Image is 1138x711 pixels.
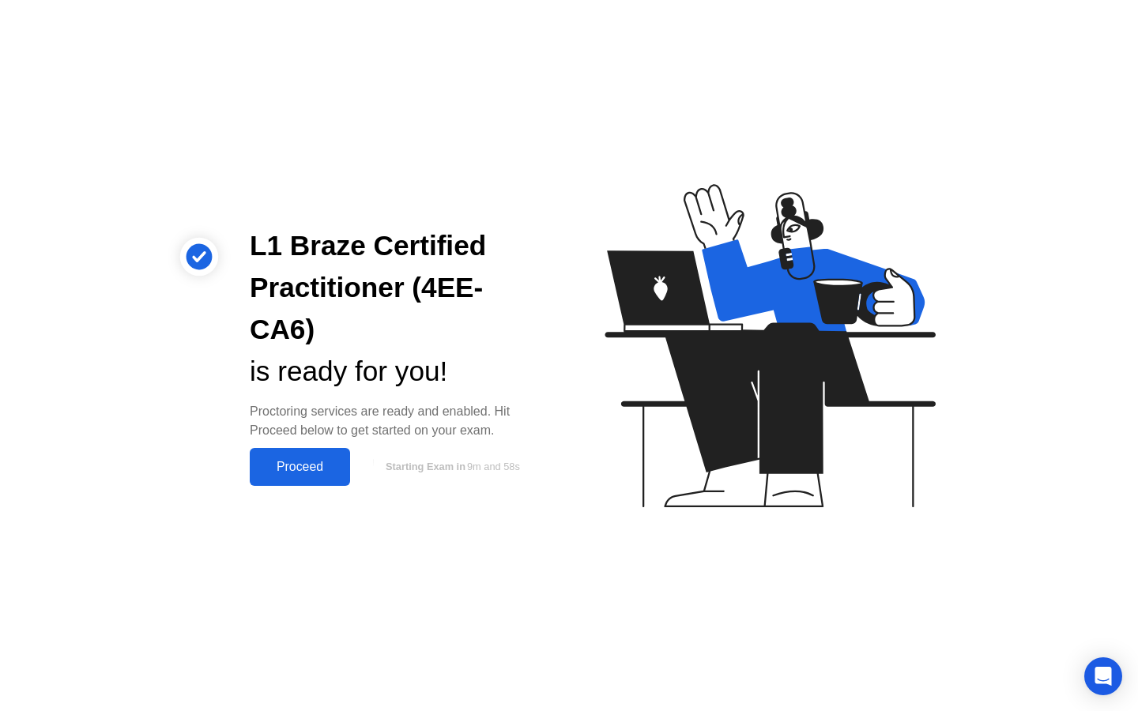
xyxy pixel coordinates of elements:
div: Proceed [254,460,345,474]
div: is ready for you! [250,351,544,393]
div: Proctoring services are ready and enabled. Hit Proceed below to get started on your exam. [250,402,544,440]
span: 9m and 58s [467,461,520,472]
div: Open Intercom Messenger [1084,657,1122,695]
button: Starting Exam in9m and 58s [358,452,544,482]
button: Proceed [250,448,350,486]
div: L1 Braze Certified Practitioner (4EE-CA6) [250,225,544,350]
